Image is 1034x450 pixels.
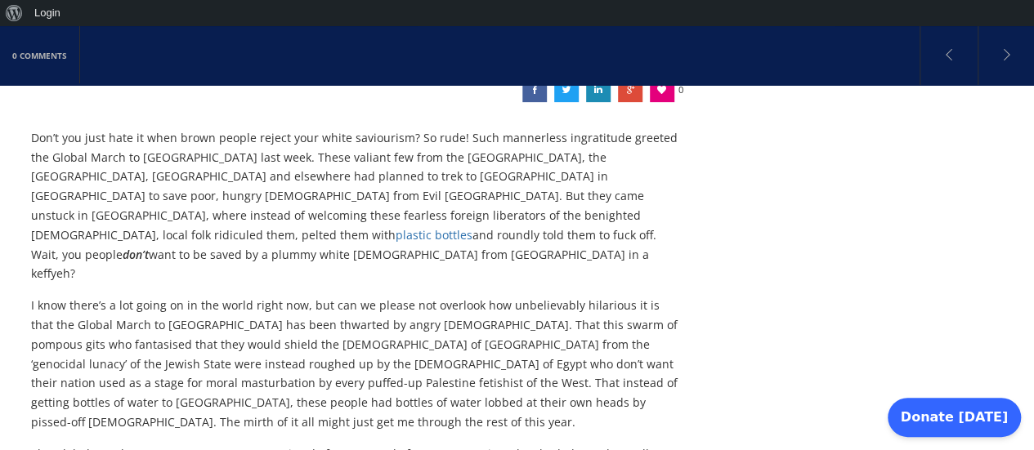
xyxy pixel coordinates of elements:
a: The hilarious collapse of the cult of the keffiyeh [586,78,611,102]
p: I know there’s a lot going on in the world right now, but can we please not overlook how unbeliev... [31,296,679,432]
a: The hilarious collapse of the cult of the keffiyeh [522,78,547,102]
em: don’t [123,247,149,262]
a: plastic bottles [396,227,472,243]
a: The hilarious collapse of the cult of the keffiyeh [554,78,579,102]
span: 0 [678,78,683,102]
a: The hilarious collapse of the cult of the keffiyeh [618,78,642,102]
p: Don’t you just hate it when brown people reject your white saviourism? So rude! Such mannerless i... [31,128,679,283]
